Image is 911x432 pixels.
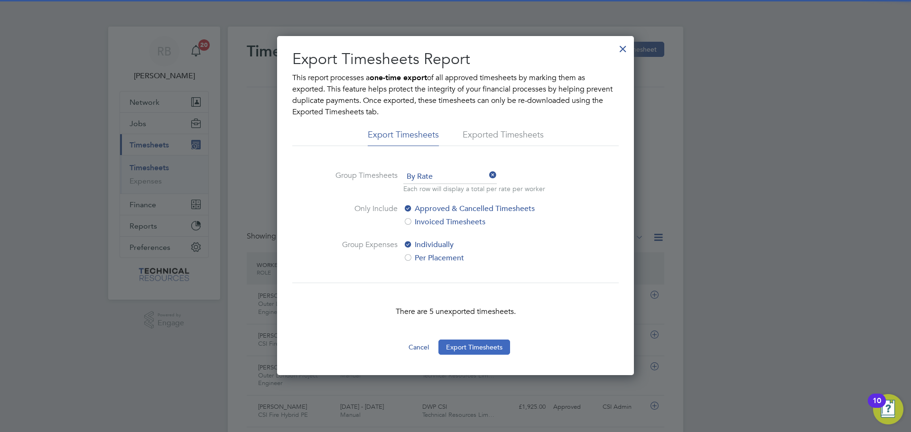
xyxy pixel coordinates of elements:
div: 10 [873,401,881,413]
p: This report processes a of all approved timesheets by marking them as exported. This feature help... [292,72,619,118]
span: By Rate [403,170,497,184]
button: Export Timesheets [438,340,510,355]
button: Cancel [401,340,437,355]
label: Approved & Cancelled Timesheets [403,203,562,214]
label: Invoiced Timesheets [403,216,562,228]
label: Per Placement [403,252,562,264]
h2: Export Timesheets Report [292,49,619,69]
button: Open Resource Center, 10 new notifications [873,394,903,424]
b: one-time export [370,73,427,82]
label: Only Include [326,203,398,228]
li: Export Timesheets [368,129,439,146]
li: Exported Timesheets [463,129,544,146]
p: There are 5 unexported timesheets. [292,306,619,317]
p: Each row will display a total per rate per worker [403,184,545,193]
label: Group Expenses [326,239,398,264]
label: Group Timesheets [326,170,398,192]
label: Individually [403,239,562,250]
